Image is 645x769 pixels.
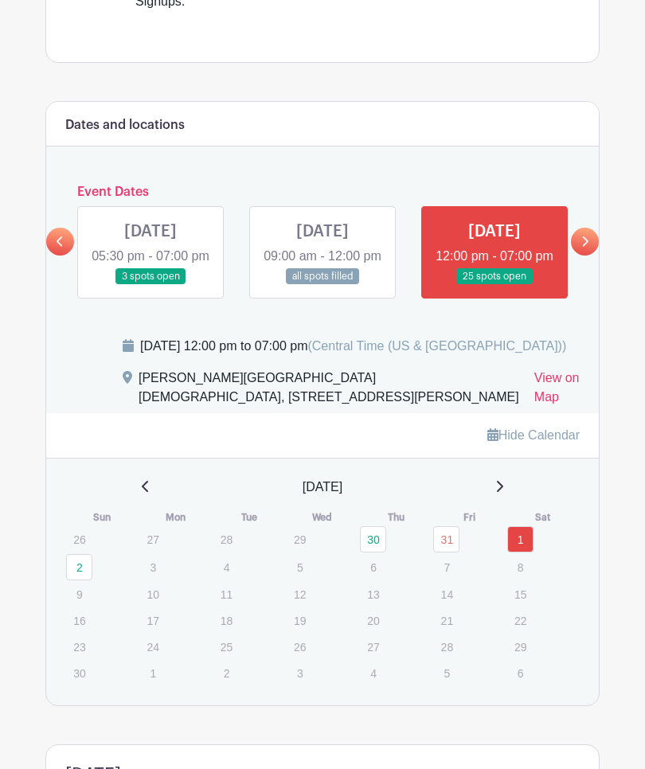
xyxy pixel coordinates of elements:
[286,509,359,525] th: Wed
[433,608,459,633] p: 21
[139,369,522,413] div: [PERSON_NAME][GEOGRAPHIC_DATA][DEMOGRAPHIC_DATA], [STREET_ADDRESS][PERSON_NAME]
[360,582,386,607] p: 13
[507,526,534,552] a: 1
[287,608,313,633] p: 19
[433,661,459,685] p: 5
[213,582,240,607] p: 11
[139,661,166,685] p: 1
[359,509,432,525] th: Thu
[433,526,459,552] a: 31
[139,555,166,580] p: 3
[433,634,459,659] p: 28
[432,509,506,525] th: Fri
[74,185,571,200] h6: Event Dates
[507,582,534,607] p: 15
[507,661,534,685] p: 6
[360,555,386,580] p: 6
[139,582,166,607] p: 10
[506,509,580,525] th: Sat
[287,582,313,607] p: 12
[139,634,166,659] p: 24
[507,634,534,659] p: 29
[433,555,459,580] p: 7
[360,634,386,659] p: 27
[65,118,185,133] h6: Dates and locations
[66,634,92,659] p: 23
[139,527,166,552] p: 27
[507,608,534,633] p: 22
[507,555,534,580] p: 8
[139,509,212,525] th: Mon
[287,661,313,685] p: 3
[487,428,580,442] a: Hide Calendar
[287,527,313,552] p: 29
[213,555,240,580] p: 4
[213,608,240,633] p: 18
[360,661,386,685] p: 4
[65,509,139,525] th: Sun
[66,527,92,552] p: 26
[66,661,92,685] p: 30
[139,608,166,633] p: 17
[287,634,313,659] p: 26
[213,509,286,525] th: Tue
[213,661,240,685] p: 2
[213,527,240,552] p: 28
[66,582,92,607] p: 9
[140,337,566,356] div: [DATE] 12:00 pm to 07:00 pm
[307,339,566,353] span: (Central Time (US & [GEOGRAPHIC_DATA]))
[360,526,386,552] a: 30
[433,582,459,607] p: 14
[360,608,386,633] p: 20
[303,478,342,497] span: [DATE]
[213,634,240,659] p: 25
[66,554,92,580] a: 2
[66,608,92,633] p: 16
[534,369,580,413] a: View on Map
[287,555,313,580] p: 5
